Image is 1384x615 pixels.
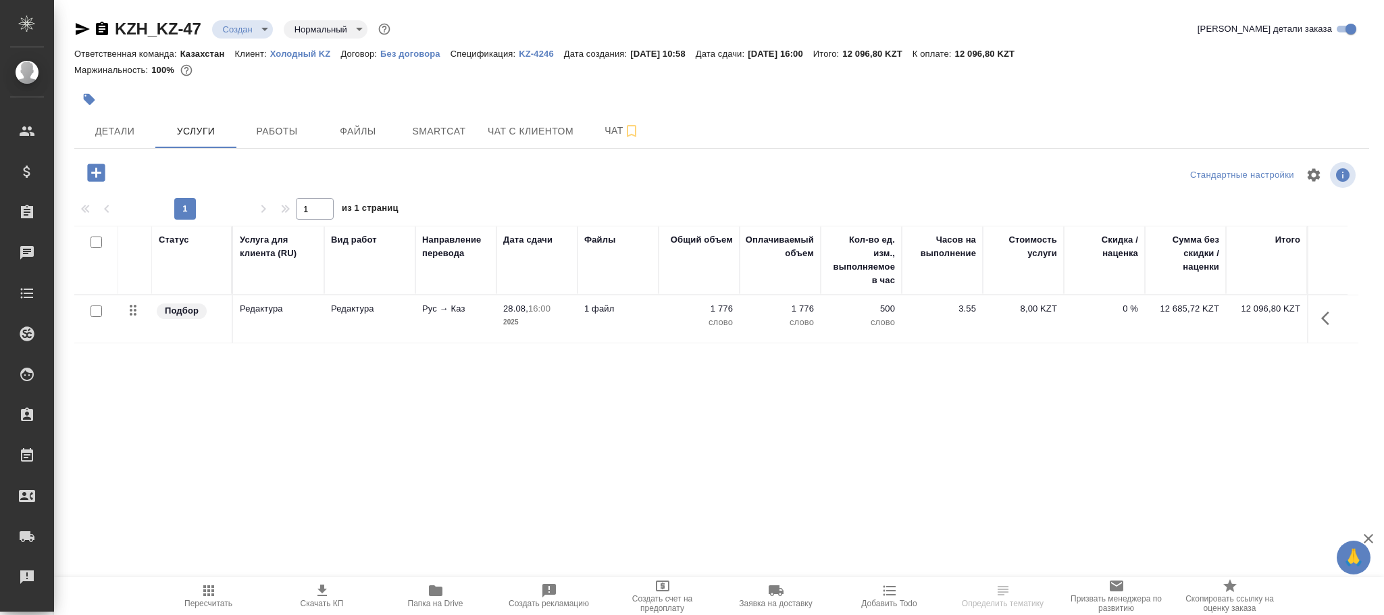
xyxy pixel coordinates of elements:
span: 🙏 [1342,543,1365,572]
p: 28.08, [503,303,528,314]
p: слово [746,316,814,329]
p: Без договора [380,49,451,59]
div: Вид работ [331,233,377,247]
a: Холодный KZ [270,47,341,59]
p: 100% [151,65,178,75]
div: Общий объем [671,233,733,247]
button: Доп статусы указывают на важность/срочность заказа [376,20,393,38]
span: Чат [590,122,655,139]
p: слово [665,316,733,329]
p: слово [827,316,895,329]
div: Создан [212,20,273,39]
p: Холодный KZ [270,49,341,59]
p: Казахстан [180,49,235,59]
a: Без договора [380,47,451,59]
p: Рус → Каз [422,302,490,316]
p: Дата создания: [564,49,630,59]
p: Дата сдачи: [696,49,748,59]
span: Smartcat [407,123,471,140]
div: Файлы [584,233,615,247]
p: Подбор [165,304,199,318]
div: Итого [1275,233,1300,247]
a: KZH_KZ-47 [115,20,201,38]
p: Итого: [813,49,842,59]
span: из 1 страниц [342,200,399,220]
p: К оплате: [913,49,955,59]
p: Договор: [340,49,380,59]
span: Детали [82,123,147,140]
button: Добавить тэг [74,84,104,114]
div: Стоимость услуги [990,233,1057,260]
p: 1 файл [584,302,652,316]
div: Скидка / наценка [1071,233,1138,260]
p: 12 096,80 KZT [842,49,913,59]
p: [DATE] 16:00 [748,49,813,59]
div: Оплачиваемый объем [746,233,814,260]
button: Скопировать ссылку [94,21,110,37]
p: 0 % [1071,302,1138,316]
button: Создан [219,24,257,35]
div: Часов на выполнение [908,233,976,260]
span: Посмотреть информацию [1330,162,1358,188]
button: 🙏 [1337,541,1370,574]
p: 500 [827,302,895,316]
span: Услуги [163,123,228,140]
p: 12 096,80 KZT [955,49,1025,59]
button: Показать кнопки [1313,302,1345,335]
span: Файлы [326,123,390,140]
div: Дата сдачи [503,233,553,247]
div: split button [1187,165,1298,186]
p: Клиент: [234,49,270,59]
p: 1 776 [746,302,814,316]
button: Добавить услугу [78,159,115,187]
span: Настроить таблицу [1298,159,1330,191]
p: 12 096,80 KZT [1233,302,1300,316]
div: Сумма без скидки / наценки [1152,233,1219,274]
p: Маржинальность: [74,65,151,75]
div: Создан [284,20,367,39]
div: Статус [159,233,189,247]
p: 8,00 KZT [990,302,1057,316]
p: 16:00 [528,303,550,314]
span: [PERSON_NAME] детали заказа [1198,22,1332,36]
p: Спецификация: [451,49,519,59]
p: KZ-4246 [519,49,564,59]
span: Чат с клиентом [488,123,573,140]
span: Работы [245,123,309,140]
p: [DATE] 10:58 [630,49,696,59]
div: Направление перевода [422,233,490,260]
svg: Подписаться [623,123,640,139]
p: Редактура [331,302,409,316]
div: Услуга для клиента (RU) [240,233,317,260]
button: Нормальный [290,24,351,35]
div: Кол-во ед. изм., выполняемое в час [827,233,895,287]
a: KZ-4246 [519,47,564,59]
p: Ответственная команда: [74,49,180,59]
td: 3.55 [902,295,983,343]
button: 0.00 KZT; [178,62,195,79]
p: Редактура [240,302,317,316]
button: Скопировать ссылку для ЯМессенджера [74,21,91,37]
p: 1 776 [665,302,733,316]
p: 2025 [503,316,571,329]
p: 12 685,72 KZT [1152,302,1219,316]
